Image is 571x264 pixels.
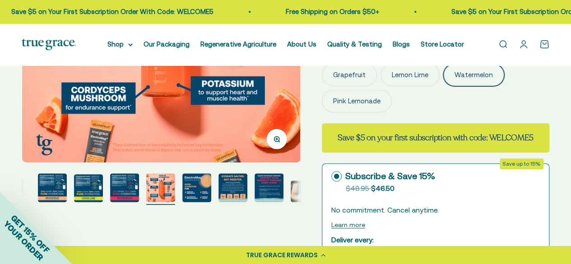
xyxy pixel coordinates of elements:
[38,173,67,202] img: 750 mg sodium for fluid balance and cellular communication.* 250 mg potassium supports blood pres...
[393,40,410,48] a: Blogs
[182,173,211,202] img: Rapid Hydration For: - Exercise endurance* - Stress support* - Electrolyte replenishment* - Muscl...
[9,213,51,255] span: GET 15% OFF
[110,173,139,205] button: Go to item 6
[182,173,211,205] button: Go to item 8
[74,174,103,205] button: Go to item 5
[421,40,464,48] a: Store Locator
[144,40,190,48] a: Our Packaging
[291,181,320,205] button: Go to item 11
[246,250,318,260] div: TRUE GRACE REWARDS
[146,173,175,205] button: Go to item 7
[268,8,361,15] a: Free Shipping on Orders $50+
[38,173,67,205] button: Go to item 4
[218,173,247,205] button: Go to item 9
[255,173,283,205] button: Go to item 10
[200,40,276,48] a: Regenerative Agriculture
[110,173,139,202] img: ElectroMag™
[107,39,133,50] summary: Shop
[218,173,247,202] img: Everyone needs true hydration. From your extreme athletes to you weekend warriors, ElectroMag giv...
[338,132,534,143] strong: Save $5 on your first subscription with code: WELCOME5
[74,174,103,202] img: ElectroMag™
[146,173,175,202] img: Magnesium for heart health and stress support* Chloride to support pH balance and oxygen flow* So...
[2,219,45,262] span: YOUR ORDER
[287,40,316,48] a: About Us
[327,40,382,48] a: Quality & Testing
[255,173,283,202] img: ElectroMag™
